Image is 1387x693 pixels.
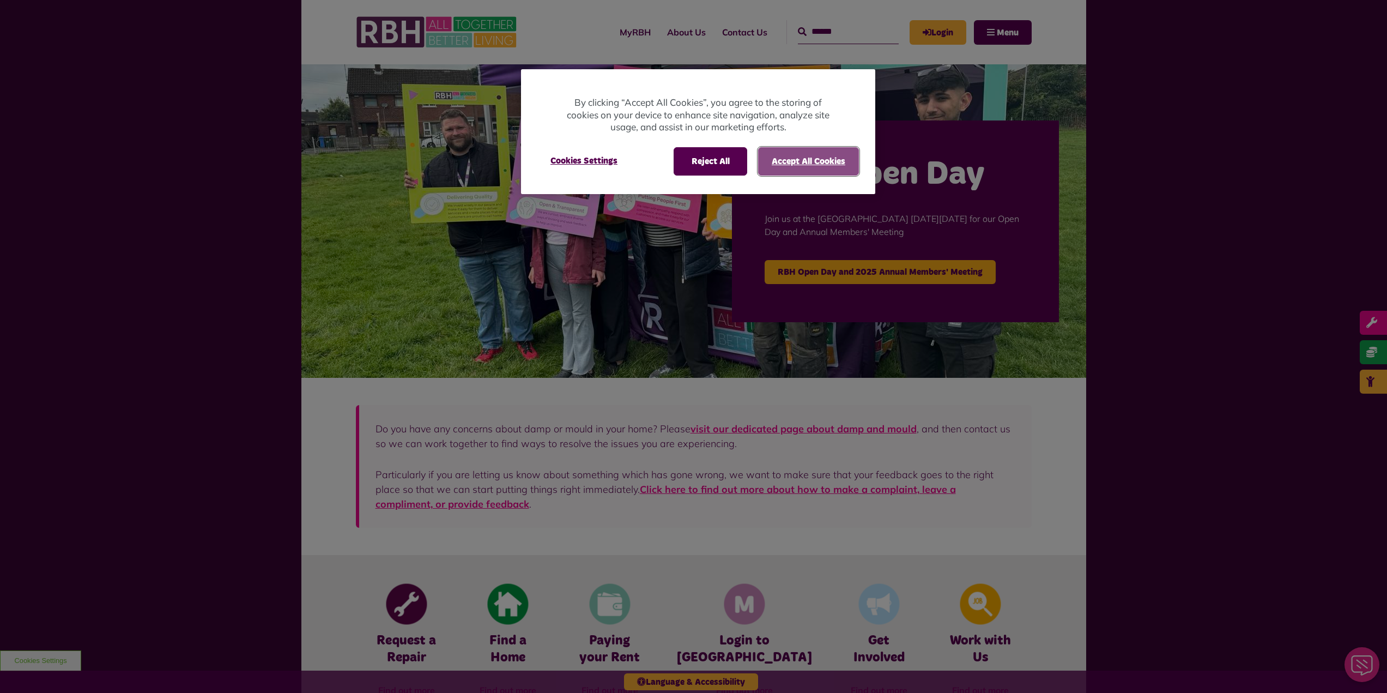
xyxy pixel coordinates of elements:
button: Cookies Settings [537,147,631,174]
p: By clicking “Accept All Cookies”, you agree to the storing of cookies on your device to enhance s... [565,97,832,134]
div: Close Web Assistant [7,3,41,38]
button: Accept All Cookies [758,147,859,176]
div: Privacy [521,69,875,194]
button: Reject All [674,147,747,176]
div: Cookie banner [521,69,875,194]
